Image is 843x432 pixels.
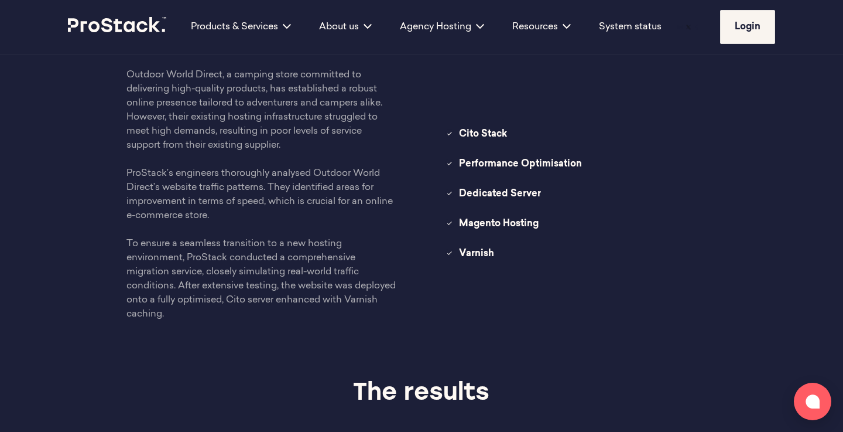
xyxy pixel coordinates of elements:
[459,247,717,263] span: Varnish
[735,22,760,32] span: Login
[386,20,498,34] div: Agency Hosting
[459,157,717,173] span: Performance Optimisation
[126,68,398,321] p: Outdoor World Direct, a camping store committed to delivering high-quality products, has establis...
[305,20,386,34] div: About us
[794,383,831,420] button: Open chat window
[459,127,717,143] span: Cito Stack
[177,20,305,34] div: Products & Services
[68,17,167,37] a: Prostack logo
[210,377,634,410] h2: The results
[459,187,717,203] span: Dedicated Server
[498,20,585,34] div: Resources
[459,217,717,233] span: Magento Hosting
[720,10,775,44] a: Login
[599,20,662,34] a: System status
